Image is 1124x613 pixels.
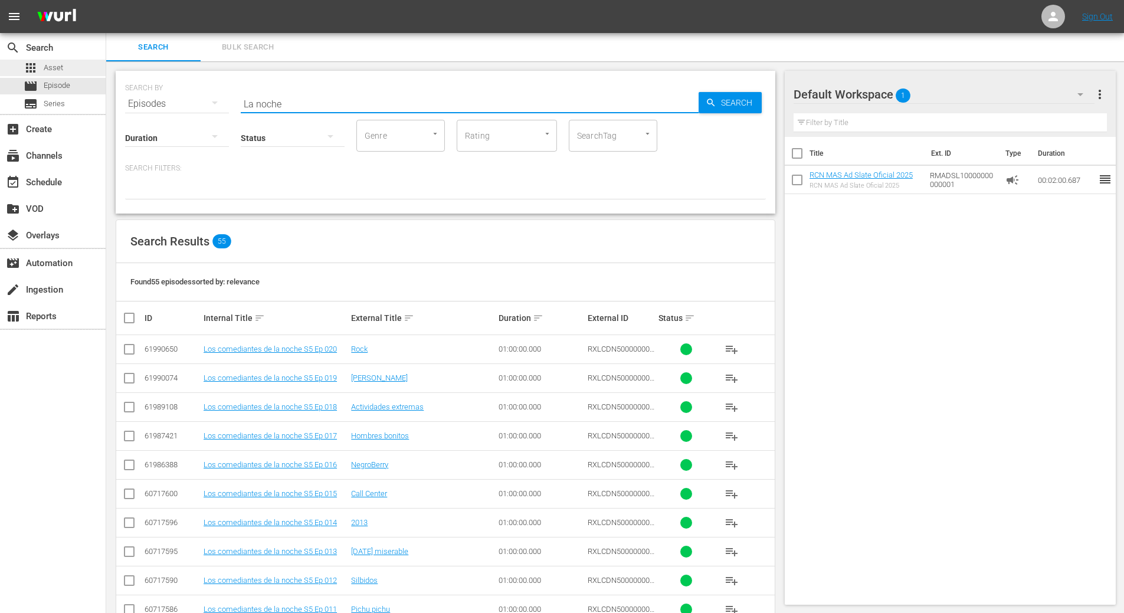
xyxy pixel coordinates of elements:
[499,460,584,469] div: 01:00:00.000
[684,313,695,323] span: sort
[588,460,654,478] span: RXLCDN50000000000016
[28,3,85,31] img: ans4CAIJ8jUAAAAAAAAAAAAAAAAAAAAAAAAgQb4GAAAAAAAAAAAAAAAAAAAAAAAAJMjXAAAAAAAAAAAAAAAAAAAAAAAAgAT5G...
[642,128,653,139] button: Open
[499,373,584,382] div: 01:00:00.000
[7,9,21,24] span: menu
[924,137,999,170] th: Ext. ID
[404,313,414,323] span: sort
[113,41,194,54] span: Search
[145,402,200,411] div: 61989108
[810,182,913,189] div: RCN MAS Ad Slate Oficial 2025
[125,163,766,173] p: Search Filters:
[725,545,739,559] span: playlist_add
[145,518,200,527] div: 60717596
[499,489,584,498] div: 01:00:00.000
[6,149,20,163] span: Channels
[351,402,424,411] a: Actividades extremas
[24,61,38,75] span: Asset
[542,128,553,139] button: Open
[499,402,584,411] div: 01:00:00.000
[204,431,337,440] a: Los comediantes de la noche S5 Ep 017
[717,335,746,363] button: playlist_add
[499,518,584,527] div: 01:00:00.000
[1093,80,1107,109] button: more_vert
[44,62,63,74] span: Asset
[499,576,584,585] div: 01:00:00.000
[204,518,337,527] a: Los comediantes de la noche S5 Ep 014
[717,537,746,566] button: playlist_add
[204,345,337,353] a: Los comediantes de la noche S5 Ep 020
[351,345,368,353] a: Rock
[204,373,337,382] a: Los comediantes de la noche S5 Ep 019
[588,431,654,449] span: RXLCDN50000000000017
[1082,12,1113,21] a: Sign Out
[204,402,337,411] a: Los comediantes de la noche S5 Ep 018
[6,41,20,55] span: Search
[204,460,337,469] a: Los comediantes de la noche S5 Ep 016
[533,313,543,323] span: sort
[1031,137,1102,170] th: Duration
[145,460,200,469] div: 61986388
[1098,172,1112,186] span: reorder
[499,311,584,325] div: Duration
[725,342,739,356] span: playlist_add
[588,547,654,565] span: RXLCDN50000000000013
[998,137,1031,170] th: Type
[658,311,714,325] div: Status
[351,489,387,498] a: Call Center
[717,480,746,508] button: playlist_add
[351,311,495,325] div: External Title
[125,87,229,120] div: Episodes
[6,228,20,242] span: Overlays
[254,313,265,323] span: sort
[810,137,924,170] th: Title
[717,393,746,421] button: playlist_add
[717,451,746,479] button: playlist_add
[1033,166,1098,194] td: 00:02:00.687
[145,576,200,585] div: 60717590
[725,400,739,414] span: playlist_add
[130,234,209,248] span: Search Results
[588,373,654,391] span: RXLCDN50000000000019
[588,402,654,420] span: RXLCDN50000000000018
[145,373,200,382] div: 61990074
[6,309,20,323] span: Reports
[499,547,584,556] div: 01:00:00.000
[351,373,408,382] a: [PERSON_NAME]
[44,98,65,110] span: Series
[499,431,584,440] div: 01:00:00.000
[204,311,348,325] div: Internal Title
[212,234,231,248] span: 55
[588,345,654,362] span: RXLCDN50000000000020
[717,566,746,595] button: playlist_add
[145,431,200,440] div: 61987421
[145,345,200,353] div: 61990650
[588,313,655,323] div: External ID
[717,422,746,450] button: playlist_add
[145,489,200,498] div: 60717600
[1093,87,1107,101] span: more_vert
[717,364,746,392] button: playlist_add
[699,92,762,113] button: Search
[725,429,739,443] span: playlist_add
[499,345,584,353] div: 01:00:00.000
[925,166,1001,194] td: RMADSL10000000000001
[6,122,20,136] span: Create
[716,92,762,113] span: Search
[24,79,38,93] span: Episode
[588,489,654,507] span: RXLCDN50000000000015
[351,547,408,556] a: [DATE] miserable
[204,489,337,498] a: Los comediantes de la noche S5 Ep 015
[204,547,337,556] a: Los comediantes de la noche S5 Ep 013
[130,277,260,286] span: Found 55 episodes sorted by: relevance
[24,97,38,111] span: Series
[588,576,654,594] span: RXLCDN50000000000012
[1005,173,1020,187] span: Ad
[588,518,654,536] span: RXLCDN50000000000014
[6,283,20,297] span: Ingestion
[351,460,388,469] a: NegroBerry
[725,516,739,530] span: playlist_add
[810,171,913,179] a: RCN MAS Ad Slate Oficial 2025
[430,128,441,139] button: Open
[896,83,910,108] span: 1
